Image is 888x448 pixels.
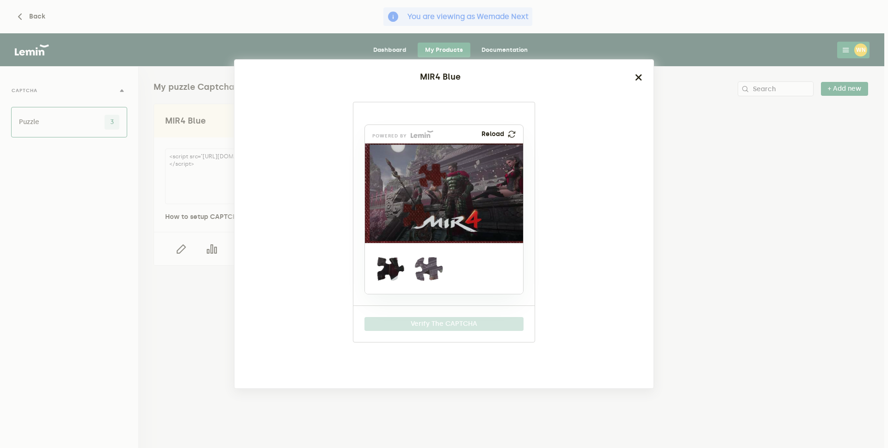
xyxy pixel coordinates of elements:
[508,131,516,138] img: refresh.png
[420,71,461,83] h2: MIR4 Blue
[372,134,407,138] p: powered by
[364,317,524,331] button: Verify The CAPTCHA
[365,143,731,243] img: 33820e11-a5ca-4916-8cfc-614093208cc8.png
[481,131,504,138] p: Reload
[411,131,433,138] img: Lemin logo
